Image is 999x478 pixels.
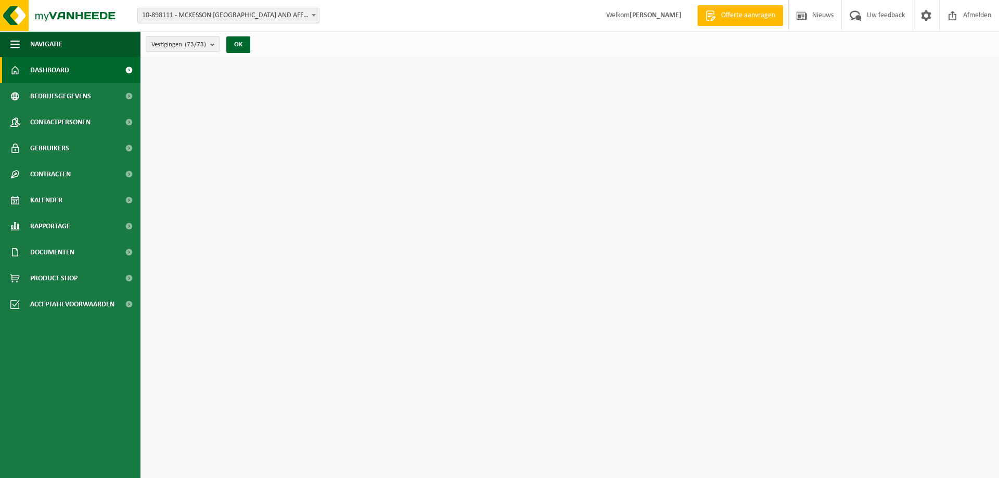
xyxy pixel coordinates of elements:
strong: [PERSON_NAME] [630,11,682,19]
button: OK [226,36,250,53]
span: Offerte aanvragen [719,10,778,21]
span: Bedrijfsgegevens [30,83,91,109]
span: Kalender [30,187,62,213]
span: Contracten [30,161,71,187]
span: Navigatie [30,31,62,57]
span: 10-898111 - MCKESSON BELGIUM AND AFFILIATES [138,8,319,23]
a: Offerte aanvragen [697,5,783,26]
span: Contactpersonen [30,109,91,135]
span: Documenten [30,239,74,265]
span: Gebruikers [30,135,69,161]
button: Vestigingen(73/73) [146,36,220,52]
span: Acceptatievoorwaarden [30,291,114,317]
span: Vestigingen [151,37,206,53]
count: (73/73) [185,41,206,48]
span: Dashboard [30,57,69,83]
span: Product Shop [30,265,78,291]
span: Rapportage [30,213,70,239]
span: 10-898111 - MCKESSON BELGIUM AND AFFILIATES [137,8,319,23]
